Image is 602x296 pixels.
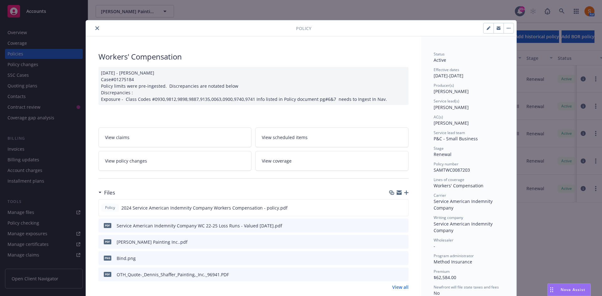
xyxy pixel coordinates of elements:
[117,222,282,229] div: Service American Indemnity Company WC 22-25 Loss Runs - Valued [DATE].pdf
[117,271,229,278] div: OTH_Quote-_Dennis_Shaffer_Painting,_Inc._96941.PDF
[98,151,252,171] a: View policy changes
[390,271,395,278] button: download file
[105,158,147,164] span: View policy changes
[434,215,463,220] span: Writing company
[434,67,459,72] span: Effective dates
[104,272,111,277] span: PDF
[434,177,464,182] span: Lines of coverage
[434,151,451,157] span: Renewal
[104,223,111,228] span: pdf
[400,222,406,229] button: preview file
[255,127,409,147] a: View scheduled items
[434,120,469,126] span: [PERSON_NAME]
[434,221,494,233] span: Service American Indemnity Company
[98,189,115,197] div: Files
[434,98,459,104] span: Service lead(s)
[434,88,469,94] span: [PERSON_NAME]
[434,193,446,198] span: Carrier
[400,205,406,211] button: preview file
[547,283,591,296] button: Nova Assist
[434,51,445,57] span: Status
[104,256,111,260] span: png
[390,239,395,245] button: download file
[98,67,409,105] div: [DATE] - [PERSON_NAME] Case#01275184 Policy limits were pre-ingested. Discrepancies are notated b...
[434,104,469,110] span: [PERSON_NAME]
[390,205,395,211] button: download file
[262,158,292,164] span: View coverage
[98,127,252,147] a: View claims
[93,24,101,32] button: close
[98,51,409,62] div: Workers' Compensation
[434,269,450,274] span: Premium
[104,239,111,244] span: pdf
[434,167,470,173] span: SAMTWC0087203
[434,83,454,88] span: Producer(s)
[400,239,406,245] button: preview file
[434,161,458,167] span: Policy number
[548,284,556,296] div: Drag to move
[255,151,409,171] a: View coverage
[390,222,395,229] button: download file
[434,237,453,243] span: Wholesaler
[392,284,409,290] a: View all
[434,253,474,258] span: Program administrator
[434,274,456,280] span: $62,584.00
[434,57,446,63] span: Active
[104,205,116,210] span: Policy
[262,134,308,141] span: View scheduled items
[434,243,435,249] span: -
[104,189,115,197] h3: Files
[400,271,406,278] button: preview file
[434,259,472,265] span: Method Insurance
[434,130,465,135] span: Service lead team
[434,136,478,142] span: P&C - Small Business
[434,182,504,189] div: Workers' Compensation
[105,134,129,141] span: View claims
[117,239,187,245] div: [PERSON_NAME] Painting Inc..pdf
[434,67,504,79] div: [DATE] - [DATE]
[434,198,494,211] span: Service American Indemnity Company
[434,284,499,290] span: Newfront will file state taxes and fees
[400,255,406,262] button: preview file
[117,255,136,262] div: Bind.png
[434,146,444,151] span: Stage
[561,287,585,292] span: Nova Assist
[296,25,311,32] span: Policy
[434,290,440,296] span: No
[390,255,395,262] button: download file
[434,114,443,120] span: AC(s)
[121,205,288,211] span: 2024 Service American Indemnity Company Workers Compensation - policy.pdf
